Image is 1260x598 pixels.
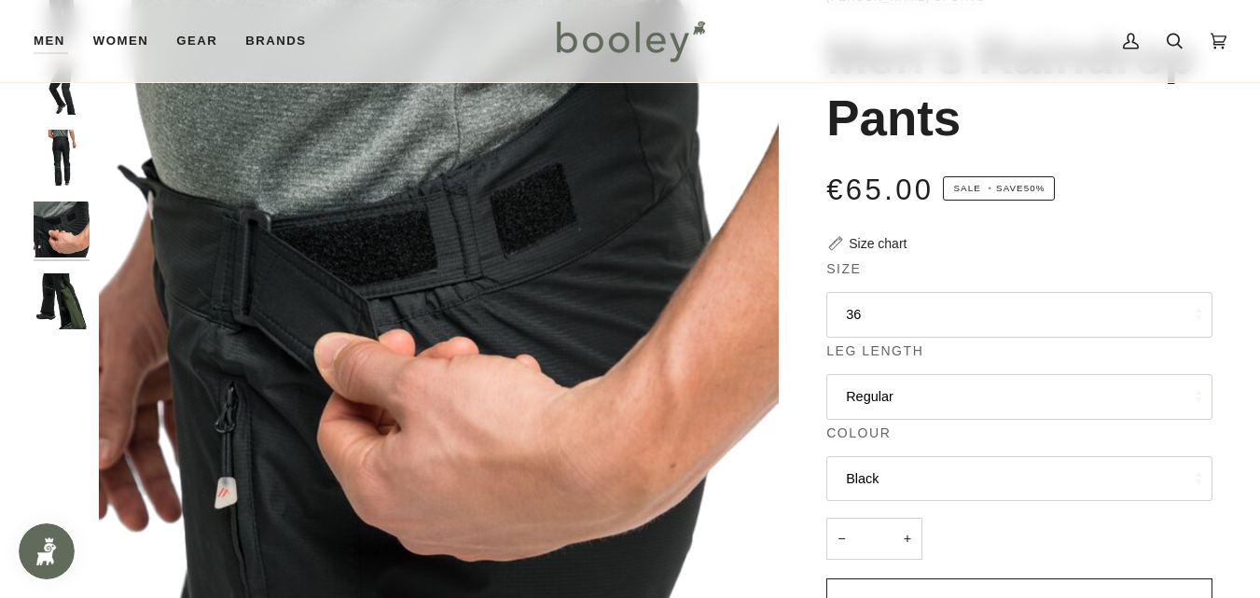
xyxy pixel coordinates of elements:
img: Maier Sports Men's Raindrop Pants Black - Booley Galway [34,59,90,115]
iframe: Button to open loyalty program pop-up [19,523,75,579]
span: Colour [826,424,891,443]
button: Regular [826,374,1212,420]
h1: Men's Raindrop Pants [826,26,1198,149]
button: + [893,518,922,560]
img: Booley [548,14,712,68]
span: Size [826,259,861,279]
div: Size chart [849,234,907,254]
span: Men [34,32,65,50]
img: Maier Sports Men's Raindrop Pants Black - Booley Galway [34,130,90,186]
span: Sale [953,183,980,193]
span: Women [93,32,148,50]
span: €65.00 [826,174,934,206]
button: 36 [826,292,1212,338]
input: Quantity [826,518,922,560]
em: • [985,183,997,193]
img: Maier Sports Men's Raindrop Pants Black - Booley Galway [34,202,90,257]
button: − [826,518,856,560]
img: Maier Sports Men's Raindrop Pants Black - Booley Galway [34,273,90,329]
span: Save [943,176,1055,201]
span: 50% [1024,183,1045,193]
span: Leg Length [826,341,923,361]
span: Gear [176,32,217,50]
button: Black [826,456,1212,502]
span: Brands [245,32,306,50]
